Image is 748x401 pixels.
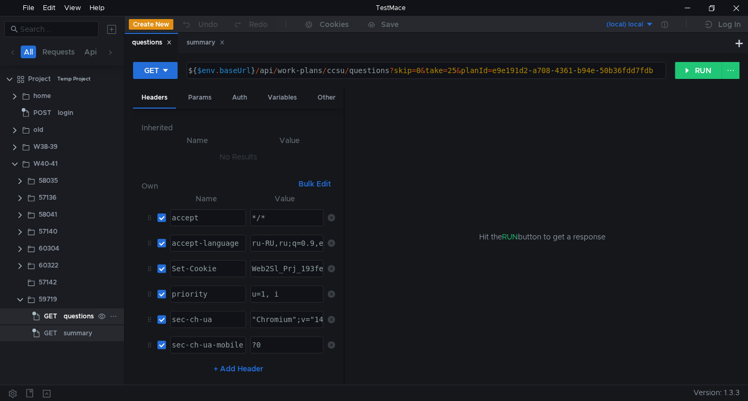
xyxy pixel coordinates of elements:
span: RUN [501,232,517,242]
div: Redo [249,18,268,31]
button: Api [81,46,100,58]
span: Hit the button to get a response [479,231,605,243]
div: home [33,88,51,104]
div: Other [309,88,344,108]
div: Headers [133,88,176,109]
th: Name [166,192,246,205]
div: questions [64,308,94,324]
div: 57142 [39,274,57,290]
div: Variables [259,88,305,108]
input: Search... [20,23,92,35]
th: Name [150,134,244,147]
div: Log In [718,18,741,31]
button: Bulk Edit [294,177,335,190]
div: (local) local [606,20,643,30]
div: 57140 [39,224,57,239]
button: (local) local [580,16,654,33]
div: login [58,105,73,121]
div: 57136 [39,190,57,206]
button: All [21,46,36,58]
div: questions [132,37,172,48]
div: Save [381,21,399,28]
div: GET [144,65,159,76]
h6: Own [142,180,294,192]
th: Value [244,134,335,147]
h6: Inherited [142,121,335,134]
div: 58035 [39,173,58,189]
div: W38-39 [33,139,58,155]
div: 59719 [39,291,57,307]
span: Version: 1.3.3 [693,385,740,400]
div: Temp Project [57,71,91,87]
button: RUN [675,62,722,79]
div: W40-41 [33,156,58,172]
div: Cookies [320,18,349,31]
div: Undo [198,18,218,31]
div: Params [180,88,220,108]
div: old [33,122,43,138]
div: 60304 [39,240,59,256]
th: Value [246,192,323,205]
span: POST [33,105,51,121]
button: Create New [129,19,173,30]
span: GET [44,325,57,341]
div: 60322 [39,257,58,273]
nz-embed-empty: No Results [219,152,257,162]
span: GET [44,308,57,324]
button: Requests [39,46,78,58]
div: Auth [224,88,256,108]
button: Undo [173,16,225,32]
button: GET [133,62,178,79]
button: + Add Header [209,362,268,375]
div: summary [64,325,92,341]
div: Project [28,71,51,87]
button: Redo [225,16,275,32]
div: 58041 [39,207,57,222]
div: summary [187,37,225,48]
